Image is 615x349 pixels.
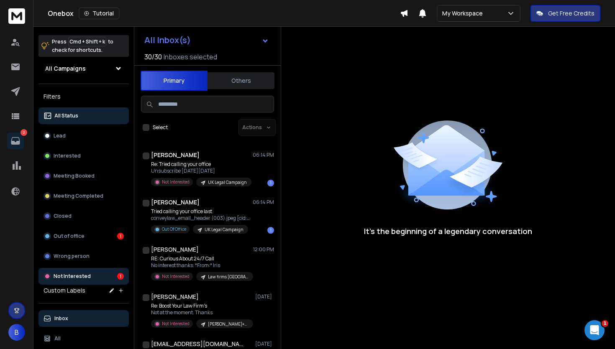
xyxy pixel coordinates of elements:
div: 1 [267,227,274,234]
h1: [PERSON_NAME] [151,245,199,254]
h1: [PERSON_NAME] [151,151,200,159]
p: [DATE] [255,293,274,300]
button: All Inbox(s) [138,32,276,48]
p: All Status [54,112,78,119]
h3: Filters [38,91,129,102]
h3: Custom Labels [44,286,85,295]
p: Out Of Office [162,226,186,232]
h1: [PERSON_NAME] [151,293,199,301]
button: B [8,324,25,341]
span: Cmd + Shift + k [68,37,106,46]
p: My Workspace [442,9,486,18]
p: Tried calling your office last [151,208,251,215]
p: Lead [54,132,66,139]
span: 30 / 30 [144,52,162,62]
p: Wrong person [54,253,90,260]
iframe: Intercom live chat [584,320,605,340]
p: RE: Curious About 24/7 Call [151,255,251,262]
button: Out of office1 [38,228,129,245]
button: Wrong person [38,248,129,265]
div: Onebox [48,8,400,19]
button: All [38,330,129,347]
p: Press to check for shortcuts. [52,38,113,54]
button: Get Free Credits [530,5,600,22]
p: conveylaw_email_header (003).jpeg [cid:conveylaw_email_header(003)_467c125f-2406-42fa-8d15-daec65... [151,215,251,222]
p: [DATE] [255,341,274,347]
p: Unsubscribe [DATE][DATE] [151,168,251,174]
p: 2 [20,129,27,136]
button: Interested [38,148,129,164]
button: Primary [141,71,208,91]
div: 1 [267,180,274,186]
p: Not Interested [162,179,190,185]
button: All Status [38,107,129,124]
p: Interested [54,153,81,159]
button: Lead [38,127,129,144]
p: All [54,335,61,342]
p: Not Interested [54,273,91,280]
h1: [EMAIL_ADDRESS][DOMAIN_NAME] [151,340,243,348]
button: All Campaigns [38,60,129,77]
h1: All Campaigns [45,64,86,73]
p: Meeting Completed [54,193,103,199]
p: Get Free Credits [548,9,594,18]
p: [PERSON_NAME]+Singa+[GEOGRAPHIC_DATA] Legal [208,321,248,327]
button: Tutorial [79,8,119,19]
button: Meeting Completed [38,188,129,204]
button: Inbox [38,310,129,327]
p: Re: Boost Your Law Firm's [151,303,251,309]
p: Re: Tried calling your office [151,161,251,168]
span: 1 [602,320,608,327]
p: It’s the beginning of a legendary conversation [364,225,532,237]
p: 06:14 PM [253,152,274,158]
p: 06:14 PM [253,199,274,206]
p: UK Legal Campaign [205,227,243,233]
h1: All Inbox(s) [144,36,191,44]
h3: Inboxes selected [164,52,217,62]
p: Law firms [GEOGRAPHIC_DATA] [208,274,248,280]
div: 1 [117,233,124,239]
p: 12:00 PM [253,246,274,253]
button: Others [208,71,274,90]
p: Not Interested [162,321,190,327]
button: Closed [38,208,129,224]
div: 1 [117,273,124,280]
p: Closed [54,213,72,219]
h1: [PERSON_NAME] [151,198,200,206]
p: Inbox [54,315,68,322]
label: Select [153,124,168,131]
p: Meeting Booked [54,173,95,179]
button: Meeting Booked [38,168,129,184]
p: Not at the moment. Thanks [151,309,251,316]
p: Out of office [54,233,85,239]
p: UK Legal Campaign [208,179,246,186]
a: 2 [7,132,24,149]
button: Not Interested1 [38,268,129,285]
p: No interest thanks. *From:* Iris [151,262,251,269]
p: Not Interested [162,273,190,280]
